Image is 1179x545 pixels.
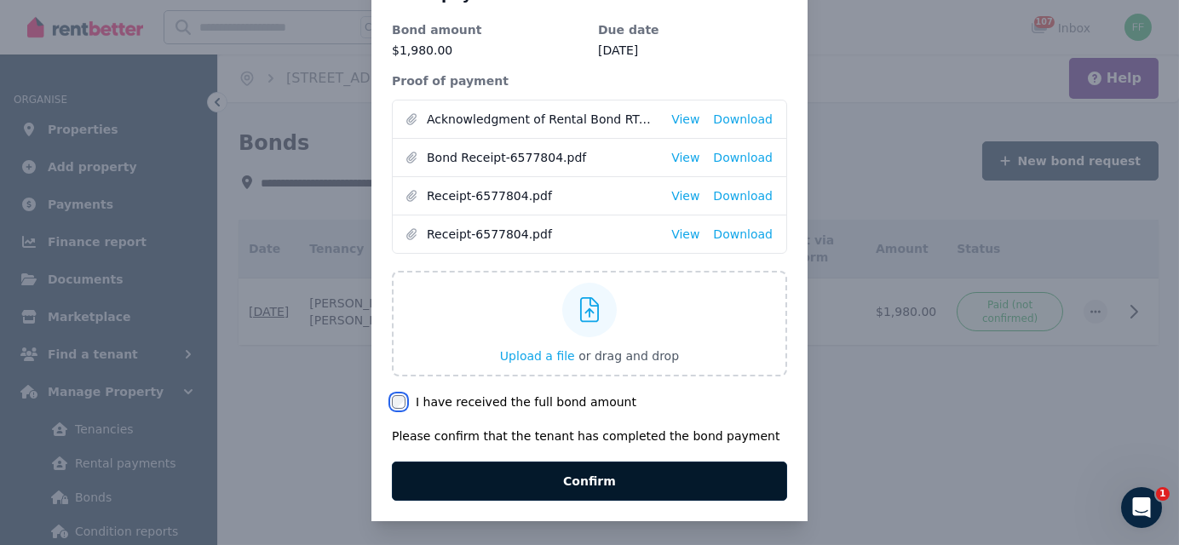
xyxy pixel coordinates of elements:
[392,427,787,445] p: Please confirm that the tenant has completed the bond payment
[416,393,636,410] label: I have received the full bond amount
[671,226,699,243] a: View
[392,21,581,38] dt: Bond amount
[392,462,787,501] button: Confirm
[671,187,699,204] a: View
[427,111,658,128] span: Acknowledgment of Rental Bond RTA_0108470.eml
[713,187,773,204] a: Download
[598,21,787,38] dt: Due date
[598,42,787,59] dd: [DATE]
[713,149,773,166] a: Download
[500,349,575,363] span: Upload a file
[1156,487,1170,501] span: 1
[671,149,699,166] a: View
[578,349,679,363] span: or drag and drop
[427,149,658,166] span: Bond Receipt-6577804.pdf
[671,111,699,128] a: View
[500,347,679,364] button: Upload a file or drag and drop
[427,226,658,243] span: Receipt-6577804.pdf
[392,72,787,89] dt: Proof of payment
[713,111,773,128] a: Download
[392,42,581,59] p: $1,980.00
[713,226,773,243] a: Download
[1121,487,1162,528] iframe: Intercom live chat
[427,187,658,204] span: Receipt-6577804.pdf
